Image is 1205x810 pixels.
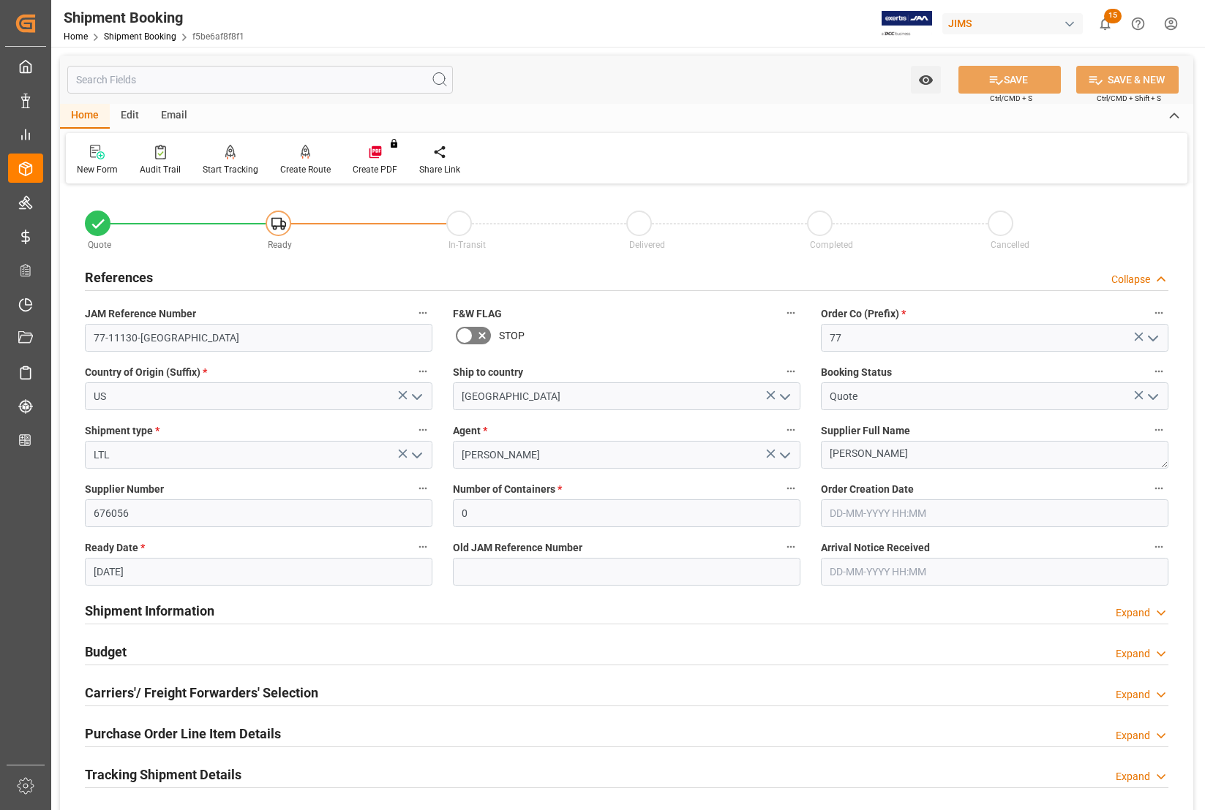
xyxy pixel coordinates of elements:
span: Old JAM Reference Number [453,540,582,556]
h2: References [85,268,153,287]
div: Audit Trail [140,163,181,176]
span: Shipment type [85,423,159,439]
span: Booking Status [821,365,892,380]
button: open menu [405,444,427,466]
button: Ready Date * [413,537,432,556]
button: Old JAM Reference Number [781,537,800,556]
button: open menu [773,385,795,408]
input: Type to search/select [85,382,432,410]
textarea: [PERSON_NAME] [821,441,1168,469]
span: Ship to country [453,365,523,380]
span: Country of Origin (Suffix) [85,365,207,380]
div: Expand [1116,646,1150,662]
input: Search Fields [67,66,453,94]
span: Ctrl/CMD + Shift + S [1097,93,1161,104]
button: open menu [773,444,795,466]
span: Ctrl/CMD + S [990,93,1032,104]
img: Exertis%20JAM%20-%20Email%20Logo.jpg_1722504956.jpg [882,11,932,37]
div: Expand [1116,605,1150,621]
button: open menu [405,385,427,408]
button: Supplier Full Name [1149,420,1168,439]
button: Arrival Notice Received [1149,537,1168,556]
button: F&W FLAG [781,303,800,322]
span: 15 [1104,9,1122,23]
button: Order Co (Prefix) * [1149,303,1168,322]
span: Order Creation Date [821,482,914,497]
div: Start Tracking [203,163,258,176]
button: Booking Status [1149,362,1168,381]
button: JIMS [942,10,1089,37]
span: Ready [268,240,292,250]
span: Arrival Notice Received [821,540,930,556]
div: Expand [1116,769,1150,784]
button: Country of Origin (Suffix) * [413,362,432,381]
button: Ship to country [781,362,800,381]
span: Cancelled [991,240,1029,250]
a: Home [64,31,88,42]
button: JAM Reference Number [413,303,432,322]
span: Number of Containers [453,482,562,497]
div: Collapse [1111,272,1150,287]
a: Shipment Booking [104,31,176,42]
div: Share Link [419,163,460,176]
div: Email [150,104,198,129]
div: Shipment Booking [64,7,244,29]
div: New Form [77,163,118,176]
span: Ready Date [85,540,145,556]
button: Number of Containers * [781,479,800,498]
input: DD-MM-YYYY HH:MM [821,499,1168,527]
h2: Carriers'/ Freight Forwarders' Selection [85,683,318,703]
button: SAVE & NEW [1076,66,1179,94]
div: Create Route [280,163,331,176]
span: STOP [499,328,525,344]
span: Supplier Number [85,482,164,497]
button: SAVE [958,66,1061,94]
span: Agent [453,423,487,439]
button: Help Center [1122,7,1155,40]
h2: Tracking Shipment Details [85,765,241,784]
span: JAM Reference Number [85,306,196,322]
h2: Shipment Information [85,601,214,621]
span: Supplier Full Name [821,423,910,439]
span: In-Transit [448,240,486,250]
button: Supplier Number [413,479,432,498]
button: Order Creation Date [1149,479,1168,498]
span: Completed [810,240,853,250]
button: show 15 new notifications [1089,7,1122,40]
span: Delivered [629,240,665,250]
input: DD-MM-YYYY HH:MM [821,558,1168,586]
div: JIMS [942,13,1083,34]
span: Order Co (Prefix) [821,306,906,322]
button: open menu [1141,327,1163,349]
button: Agent * [781,420,800,439]
div: Edit [110,104,150,129]
h2: Purchase Order Line Item Details [85,724,281,743]
button: open menu [1141,385,1163,408]
div: Expand [1116,728,1150,743]
span: Quote [88,240,111,250]
button: Shipment type * [413,420,432,439]
input: DD-MM-YYYY [85,558,432,586]
h2: Budget [85,642,127,662]
button: open menu [911,66,941,94]
div: Expand [1116,687,1150,703]
span: F&W FLAG [453,306,502,322]
div: Home [60,104,110,129]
